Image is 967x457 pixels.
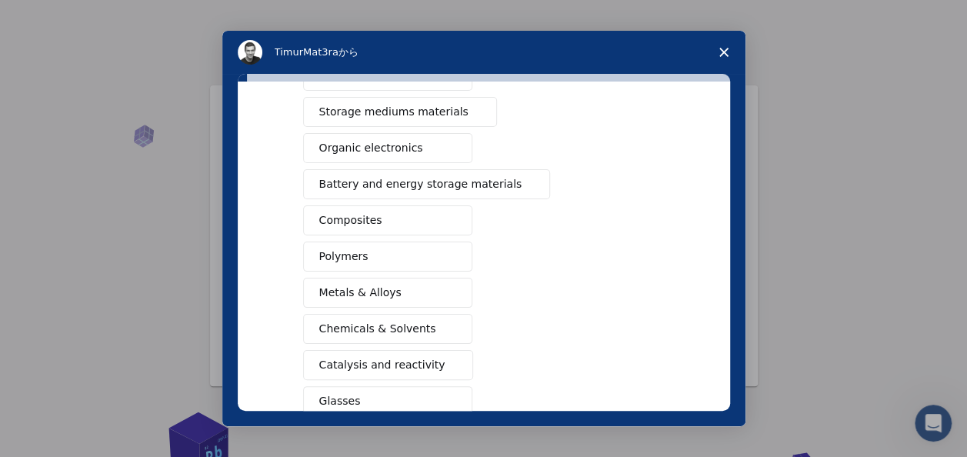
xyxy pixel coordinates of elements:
button: Glasses [303,386,472,416]
span: Metals & Alloys [319,285,402,301]
button: Storage mediums materials [303,97,497,127]
button: Battery and energy storage materials [303,169,551,199]
span: Chemicals & Solvents [319,321,436,337]
span: Composites [319,212,382,228]
button: Catalysis and reactivity [303,350,474,380]
span: Timur [275,46,303,58]
button: Metals & Alloys [303,278,472,308]
button: Chemicals & Solvents [303,314,472,344]
button: Composites [303,205,472,235]
button: Organic electronics [303,133,472,163]
span: アンケートを閉じる [702,31,745,74]
span: Mat3raから [303,46,358,58]
button: Polymers [303,242,472,272]
span: サポート [28,10,76,25]
span: Storage mediums materials [319,104,468,120]
span: Glasses [319,393,361,409]
span: Organic electronics [319,140,423,156]
span: Catalysis and reactivity [319,357,445,373]
img: Profile image for Timur [238,40,262,65]
span: Polymers [319,249,368,265]
span: Battery and energy storage materials [319,176,522,192]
